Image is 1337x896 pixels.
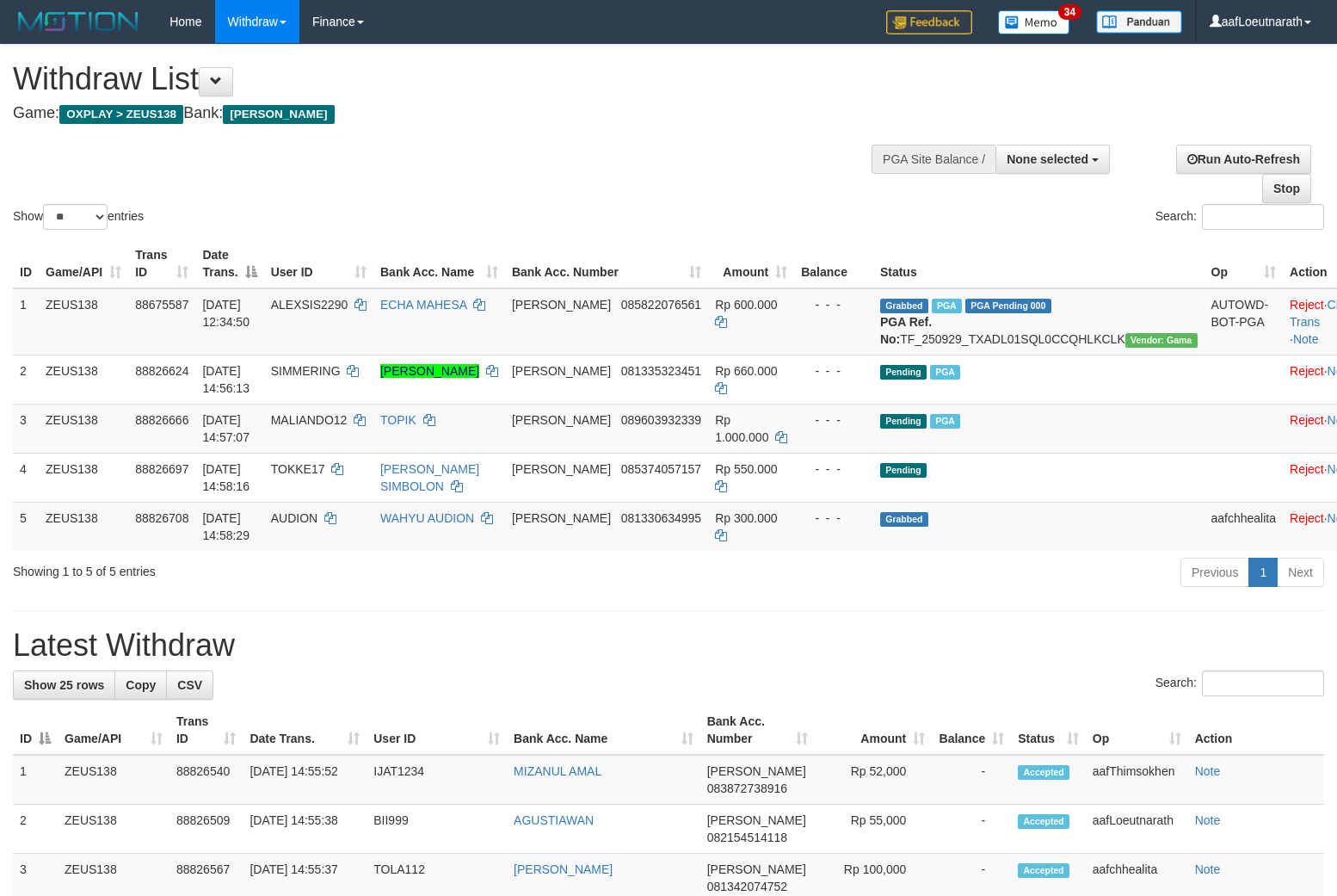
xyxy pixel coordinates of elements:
[932,755,1011,805] td: -
[1290,364,1324,378] a: Reject
[1202,204,1324,230] input: Search:
[135,364,188,378] span: 88826624
[135,413,188,427] span: 88826666
[1018,863,1069,878] span: Accepted
[512,462,611,476] span: [PERSON_NAME]
[880,315,932,346] b: PGA Ref. No:
[1155,670,1324,696] label: Search:
[380,462,479,493] a: [PERSON_NAME] SIMBOLON
[1195,813,1221,827] a: Note
[932,805,1011,854] td: -
[128,239,195,288] th: Trans ID: activate to sort column ascending
[169,706,243,755] th: Trans ID: activate to sort column ascending
[815,706,932,755] th: Amount: activate to sort column ascending
[13,9,144,34] img: MOTION_logo.png
[166,670,213,700] a: CSV
[1195,862,1221,876] a: Note
[13,404,39,453] td: 3
[512,511,611,525] span: [PERSON_NAME]
[1180,558,1249,587] a: Previous
[512,413,611,427] span: [PERSON_NAME]
[380,511,474,525] a: WAHYU AUDION
[1293,332,1319,346] a: Note
[1290,462,1324,476] a: Reject
[514,813,594,827] a: AGUSTIAWAN
[880,463,927,478] span: Pending
[202,413,250,444] span: [DATE] 14:57:07
[380,364,479,378] a: [PERSON_NAME]
[995,145,1110,174] button: None selected
[1086,706,1188,755] th: Op: activate to sort column ascending
[815,805,932,854] td: Rp 55,000
[707,813,806,827] span: [PERSON_NAME]
[1155,204,1324,230] label: Search:
[135,298,188,312] span: 88675587
[880,365,927,380] span: Pending
[932,706,1011,755] th: Balance: activate to sort column ascending
[1195,764,1221,778] a: Note
[59,105,183,124] span: OXPLAY > ZEUS138
[169,805,243,854] td: 88826509
[1125,333,1198,348] span: Vendor URL: https://trx31.1velocity.biz
[13,556,545,580] div: Showing 1 to 5 of 5 entries
[271,298,348,312] span: ALEXSIS2290
[195,239,263,288] th: Date Trans.: activate to sort column descending
[271,511,317,525] span: AUDION
[505,239,708,288] th: Bank Acc. Number: activate to sort column ascending
[801,411,866,429] div: - - -
[707,880,787,893] span: Copy 081342074752 to clipboard
[715,364,777,378] span: Rp 660.000
[801,460,866,478] div: - - -
[1248,558,1278,587] a: 1
[621,462,701,476] span: Copy 085374057157 to clipboard
[39,288,128,355] td: ZEUS138
[708,239,794,288] th: Amount: activate to sort column ascending
[13,355,39,404] td: 2
[1290,413,1324,427] a: Reject
[1018,814,1069,829] span: Accepted
[873,288,1205,355] td: TF_250929_TXADL01SQL0CCQHLKCLK
[367,706,507,755] th: User ID: activate to sort column ascending
[202,462,250,493] span: [DATE] 14:58:16
[1205,288,1284,355] td: AUTOWD-BOT-PGA
[202,364,250,395] span: [DATE] 14:56:13
[177,678,202,692] span: CSV
[512,364,611,378] span: [PERSON_NAME]
[271,364,341,378] span: SIMMERING
[707,862,806,876] span: [PERSON_NAME]
[1277,558,1324,587] a: Next
[243,755,367,805] td: [DATE] 14:55:52
[243,706,367,755] th: Date Trans.: activate to sort column ascending
[58,706,169,755] th: Game/API: activate to sort column ascending
[621,413,701,427] span: Copy 089603932339 to clipboard
[815,755,932,805] td: Rp 52,000
[715,462,777,476] span: Rp 550.000
[1262,174,1311,203] a: Stop
[801,296,866,313] div: - - -
[930,365,960,380] span: Marked by aafpengsreynich
[707,782,787,795] span: Copy 083872738916 to clipboard
[13,755,58,805] td: 1
[135,462,188,476] span: 88826697
[700,706,816,755] th: Bank Acc. Number: activate to sort column ascending
[380,298,466,312] a: ECHA MAHESA
[880,414,927,429] span: Pending
[514,862,613,876] a: [PERSON_NAME]
[514,764,601,778] a: MIZANUL AMAL
[621,298,701,312] span: Copy 085822076561 to clipboard
[801,362,866,380] div: - - -
[13,706,58,755] th: ID: activate to sort column descending
[13,502,39,551] td: 5
[58,755,169,805] td: ZEUS138
[1096,10,1182,34] img: panduan.png
[621,511,701,525] span: Copy 081330634995 to clipboard
[715,511,777,525] span: Rp 300.000
[13,288,39,355] td: 1
[13,105,874,122] h4: Game: Bank:
[43,204,108,230] select: Showentries
[715,298,777,312] span: Rp 600.000
[1290,511,1324,525] a: Reject
[202,511,250,542] span: [DATE] 14:58:29
[794,239,873,288] th: Balance
[1086,805,1188,854] td: aafLoeutnarath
